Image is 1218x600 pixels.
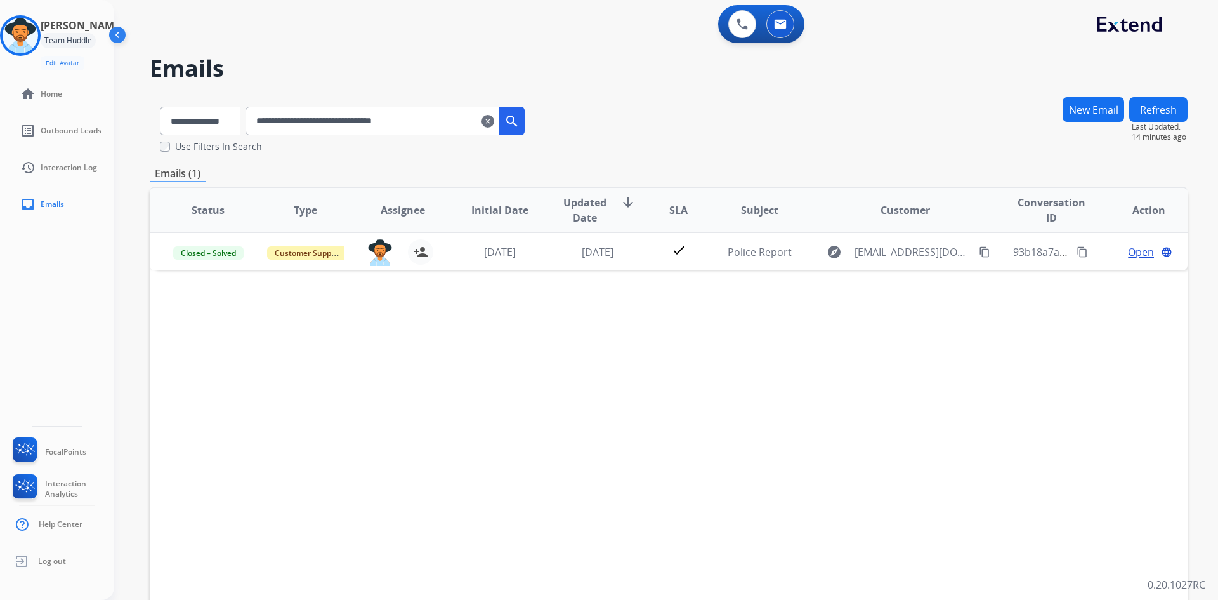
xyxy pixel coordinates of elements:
[979,246,990,258] mat-icon: content_copy
[20,86,36,102] mat-icon: home
[484,245,516,259] span: [DATE]
[1128,244,1154,260] span: Open
[504,114,520,129] mat-icon: search
[1161,246,1172,258] mat-icon: language
[45,479,114,499] span: Interaction Analytics
[1148,577,1205,592] p: 0.20.1027RC
[1129,97,1188,122] button: Refresh
[413,244,428,260] mat-icon: person_add
[1013,195,1089,225] span: Conversation ID
[1090,188,1188,232] th: Action
[728,245,792,259] span: Police Report
[855,244,972,260] span: [EMAIL_ADDRESS][DOMAIN_NAME]
[150,166,206,182] p: Emails (1)
[175,140,262,153] label: Use Filters In Search
[367,239,393,266] img: agent-avatar
[671,243,686,258] mat-icon: check
[45,447,86,457] span: FocalPoints
[41,89,62,99] span: Home
[741,203,778,218] span: Subject
[192,203,225,218] span: Status
[39,519,82,530] span: Help Center
[20,123,36,138] mat-icon: list_alt
[481,114,494,129] mat-icon: clear
[1132,122,1188,132] span: Last Updated:
[620,195,636,210] mat-icon: arrow_downward
[38,556,66,566] span: Log out
[41,56,84,70] button: Edit Avatar
[582,245,613,259] span: [DATE]
[381,203,425,218] span: Assignee
[20,160,36,175] mat-icon: history
[1077,246,1088,258] mat-icon: content_copy
[41,18,123,33] h3: [PERSON_NAME]
[1063,97,1124,122] button: New Email
[267,246,350,260] span: Customer Support
[471,203,528,218] span: Initial Date
[669,203,688,218] span: SLA
[10,474,114,503] a: Interaction Analytics
[41,126,101,136] span: Outbound Leads
[3,18,38,53] img: avatar
[41,33,96,48] div: Team Huddle
[41,199,64,210] span: Emails
[41,163,97,173] span: Interaction Log
[560,195,610,225] span: Updated Date
[20,197,36,212] mat-icon: inbox
[1013,245,1210,259] span: 93b18a7a-4727-4453-b2e4-ad8d8dcc9292
[294,203,317,218] span: Type
[10,437,86,467] a: FocalPoints
[881,203,930,218] span: Customer
[1132,132,1188,142] span: 14 minutes ago
[827,244,842,260] mat-icon: explore
[173,246,244,260] span: Closed – Solved
[150,56,1188,81] h2: Emails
